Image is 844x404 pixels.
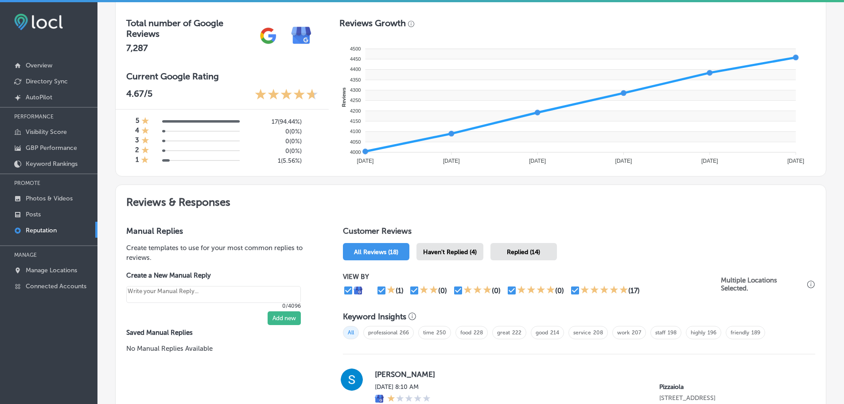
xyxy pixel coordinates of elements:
tspan: 4350 [350,77,361,82]
p: Photos & Videos [26,195,73,202]
p: AutoPilot [26,94,52,101]
p: 3191 Long Beach Rd [659,394,801,402]
tspan: 4200 [350,108,361,114]
h4: 4 [135,126,139,136]
p: Keyword Rankings [26,160,78,168]
text: Reviews [341,87,346,107]
textarea: Create your Quick Reply [126,286,301,303]
img: fda3e92497d09a02dc62c9cd864e3231.png [14,14,63,30]
div: 2 Stars [420,285,438,296]
h4: 1 [136,156,139,165]
label: [PERSON_NAME] [375,370,801,379]
h5: 0 ( 0% ) [247,147,302,155]
p: Reputation [26,227,57,234]
tspan: 4000 [350,149,361,155]
h5: 0 ( 0% ) [247,137,302,145]
h5: 0 ( 0% ) [247,128,302,135]
a: great [497,329,510,336]
label: [DATE] 8:10 AM [375,383,431,391]
p: GBP Performance [26,144,77,152]
h4: 2 [135,146,139,156]
tspan: 4050 [350,139,361,145]
tspan: [DATE] [443,158,460,164]
a: friendly [731,329,749,336]
tspan: 4150 [350,118,361,124]
p: Directory Sync [26,78,68,85]
a: 222 [512,329,521,336]
h2: Reviews & Responses [116,185,826,216]
div: 3 Stars [463,285,492,296]
a: professional [368,329,397,336]
a: 266 [400,329,409,336]
tspan: 4300 [350,87,361,93]
tspan: 4450 [350,56,361,62]
h5: 17 ( 94.44% ) [247,118,302,126]
span: All [343,326,359,339]
a: 198 [668,329,677,336]
div: 4 Stars [517,285,555,296]
a: highly [691,329,705,336]
span: Haven't Replied (4) [423,248,477,256]
h3: Current Google Rating [126,71,318,82]
p: Connected Accounts [26,282,86,290]
h3: Reviews Growth [339,18,406,28]
tspan: 4250 [350,98,361,103]
p: Manage Locations [26,267,77,274]
div: 5 Stars [580,285,628,296]
a: service [573,329,591,336]
a: 228 [474,329,483,336]
h5: 1 ( 5.56% ) [247,157,302,165]
div: 1 Star [141,126,149,136]
h1: Customer Reviews [343,226,815,239]
p: Overview [26,62,52,69]
a: 214 [550,329,559,336]
div: (1) [396,286,404,295]
h3: Manual Replies [126,226,315,236]
h4: 3 [135,136,139,146]
div: 4.67 Stars [255,88,318,102]
p: No Manual Replies Available [126,344,315,353]
tspan: [DATE] [787,158,804,164]
tspan: 4400 [350,67,361,72]
a: work [617,329,630,336]
div: (17) [628,286,640,295]
a: 207 [632,329,641,336]
a: time [423,329,434,336]
p: 4.67 /5 [126,88,152,102]
img: e7ababfa220611ac49bdb491a11684a6.png [285,19,318,52]
div: (0) [555,286,564,295]
tspan: 4500 [350,46,361,51]
p: Posts [26,211,41,218]
div: (0) [438,286,447,295]
tspan: [DATE] [529,158,546,164]
h4: 5 [136,117,139,126]
a: 208 [593,329,603,336]
h3: Keyword Insights [343,312,406,322]
tspan: [DATE] [357,158,373,164]
p: VIEW BY [343,273,721,281]
p: Create templates to use for your most common replies to reviews. [126,243,315,263]
p: 0/4096 [126,303,301,309]
a: 189 [751,329,760,336]
img: gPZS+5FD6qPJAAAAABJRU5ErkJggg== [252,19,285,52]
div: 1 Star [141,156,149,165]
a: good [536,329,548,336]
div: 1 Star [141,117,149,126]
a: 250 [436,329,446,336]
div: (0) [492,286,501,295]
h3: Total number of Google Reviews [126,18,252,39]
tspan: [DATE] [615,158,632,164]
button: Add new [268,311,301,325]
span: Replied (14) [507,248,540,256]
div: 1 Star [387,285,396,296]
a: staff [655,329,665,336]
div: 1 Star [141,146,149,156]
a: food [460,329,471,336]
p: Visibility Score [26,128,67,136]
label: Saved Manual Replies [126,329,315,337]
div: 1 Star [141,136,149,146]
p: Multiple Locations Selected. [721,276,805,292]
tspan: [DATE] [701,158,718,164]
div: 1 Star [387,394,431,404]
label: Create a New Manual Reply [126,271,301,279]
